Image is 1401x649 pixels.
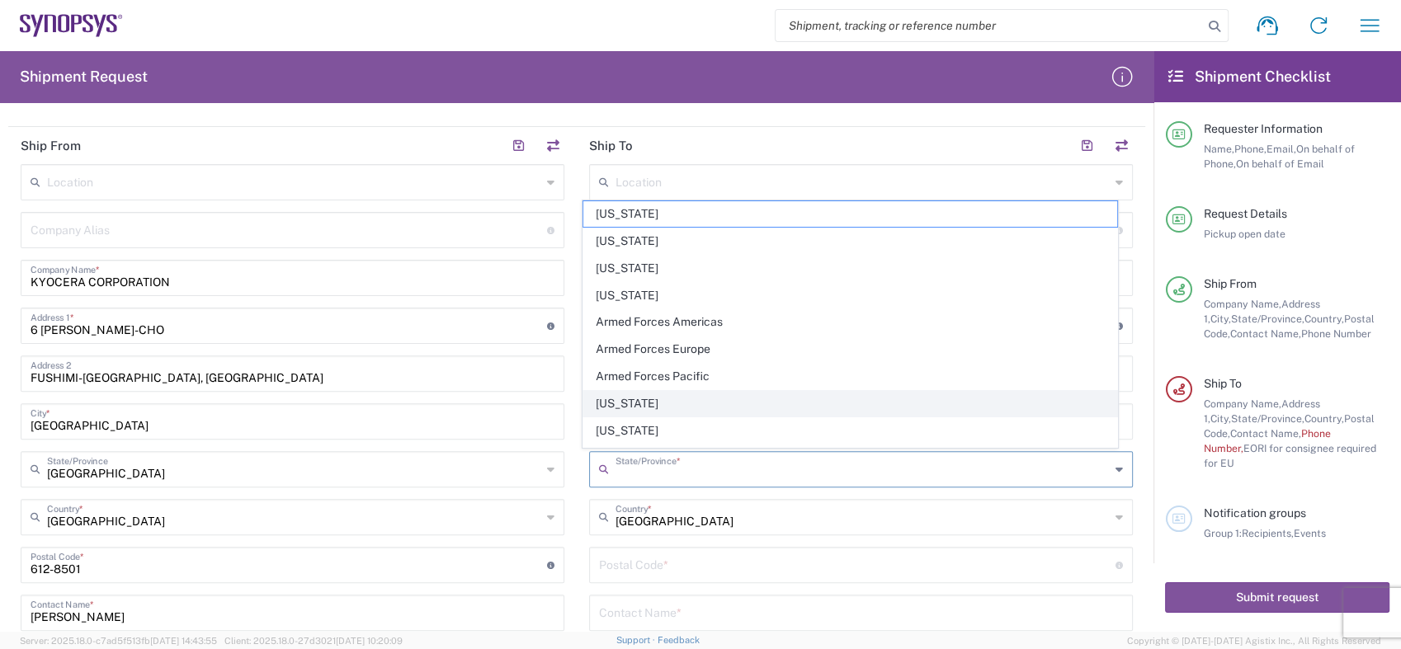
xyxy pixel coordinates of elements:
[1204,298,1281,310] span: Company Name,
[583,309,1116,335] span: Armed Forces Americas
[583,364,1116,389] span: Armed Forces Pacific
[1236,158,1324,170] span: On behalf of Email
[583,201,1116,227] span: [US_STATE]
[583,418,1116,444] span: [US_STATE]
[1234,143,1267,155] span: Phone,
[1127,633,1381,648] span: Copyright © [DATE]-[DATE] Agistix Inc., All Rights Reserved
[1204,397,1281,410] span: Company Name,
[1204,207,1287,220] span: Request Details
[1230,427,1301,440] span: Contact Name,
[1204,442,1376,469] span: EORI for consignee required for EU
[21,138,81,154] h2: Ship From
[583,283,1116,308] span: [US_STATE]
[1204,277,1257,290] span: Ship From
[20,67,148,87] h2: Shipment Request
[20,636,217,646] span: Server: 2025.18.0-c7ad5f513fb
[1168,67,1331,87] h2: Shipment Checklist
[336,636,403,646] span: [DATE] 10:20:09
[1204,228,1285,240] span: Pickup open date
[1210,313,1231,325] span: City,
[1267,143,1296,155] span: Email,
[1231,412,1304,425] span: State/Province,
[583,228,1116,254] span: [US_STATE]
[1204,143,1234,155] span: Name,
[583,256,1116,281] span: [US_STATE]
[1204,122,1323,135] span: Requester Information
[583,391,1116,416] span: [US_STATE]
[658,635,700,645] a: Feedback
[1230,327,1301,340] span: Contact Name,
[616,635,658,645] a: Support
[776,10,1203,41] input: Shipment, tracking or reference number
[1204,506,1306,520] span: Notification groups
[1304,412,1344,425] span: Country,
[224,636,403,646] span: Client: 2025.18.0-27d3021
[1304,313,1344,325] span: Country,
[583,444,1116,470] span: [US_STATE]
[589,138,633,154] h2: Ship To
[150,636,217,646] span: [DATE] 14:43:55
[1165,582,1389,613] button: Submit request
[1204,527,1242,539] span: Group 1:
[1301,327,1371,340] span: Phone Number
[1242,527,1294,539] span: Recipients,
[1231,313,1304,325] span: State/Province,
[1294,527,1326,539] span: Events
[1204,377,1242,390] span: Ship To
[1210,412,1231,425] span: City,
[583,336,1116,362] span: Armed Forces Europe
